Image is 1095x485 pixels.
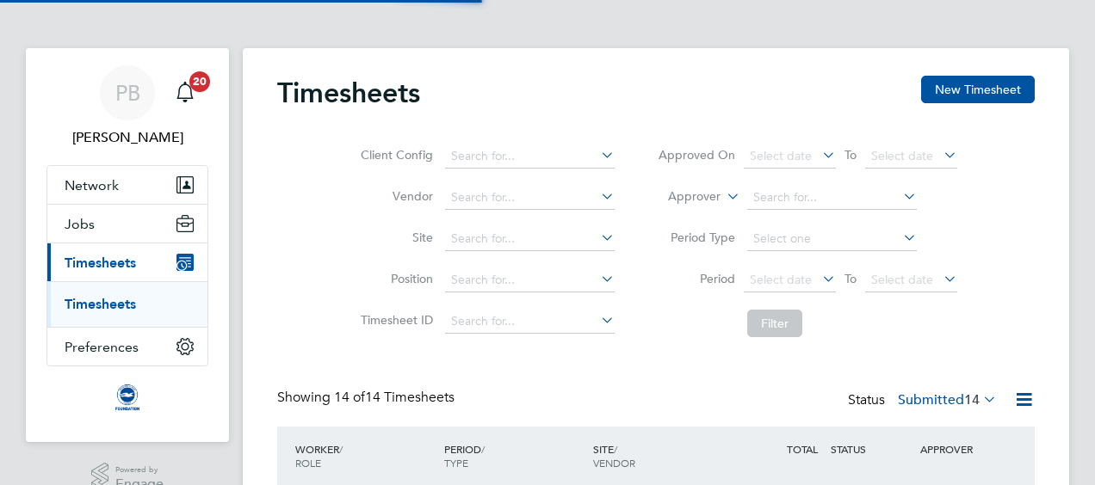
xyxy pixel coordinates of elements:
[898,391,997,408] label: Submitted
[65,216,95,232] span: Jobs
[65,339,139,355] span: Preferences
[334,389,455,406] span: 14 Timesheets
[787,442,818,456] span: TOTAL
[747,310,802,337] button: Filter
[47,281,207,327] div: Timesheets
[47,328,207,365] button: Preferences
[115,82,140,104] span: PB
[356,147,433,163] label: Client Config
[445,186,615,210] input: Search for...
[445,310,615,334] input: Search for...
[440,433,589,478] div: PERIOD
[339,442,343,456] span: /
[46,65,208,148] a: PB[PERSON_NAME]
[356,312,433,328] label: Timesheet ID
[750,272,812,287] span: Select date
[115,463,164,477] span: Powered by
[658,271,735,286] label: Period
[47,166,207,204] button: Network
[356,271,433,286] label: Position
[356,188,433,204] label: Vendor
[277,389,458,407] div: Showing
[658,147,735,163] label: Approved On
[839,144,862,166] span: To
[26,48,229,442] nav: Main navigation
[839,267,862,290] span: To
[114,384,141,411] img: albioninthecommunity-logo-retina.png
[747,227,917,251] input: Select one
[747,186,917,210] input: Search for...
[295,456,321,470] span: ROLE
[277,76,420,110] h2: Timesheets
[964,391,980,408] span: 14
[643,188,721,206] label: Approver
[871,148,933,163] span: Select date
[168,65,202,120] a: 20
[614,442,617,456] span: /
[589,433,738,478] div: SITE
[921,76,1035,103] button: New Timesheet
[826,433,916,464] div: STATUS
[65,177,119,193] span: Network
[46,127,208,148] span: Philip Broom
[444,456,468,470] span: TYPE
[750,148,812,163] span: Select date
[47,243,207,281] button: Timesheets
[658,230,735,245] label: Period Type
[445,268,615,292] input: Search for...
[481,442,485,456] span: /
[916,433,1005,464] div: APPROVER
[47,205,207,242] button: Jobs
[445,144,615,169] input: Search for...
[593,456,635,470] span: VENDOR
[356,230,433,245] label: Site
[445,227,615,251] input: Search for...
[65,255,136,271] span: Timesheets
[189,71,210,92] span: 20
[291,433,440,478] div: WORKER
[871,272,933,287] span: Select date
[46,384,208,411] a: Go to home page
[848,389,1000,413] div: Status
[334,389,365,406] span: 14 of
[65,296,136,312] a: Timesheets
